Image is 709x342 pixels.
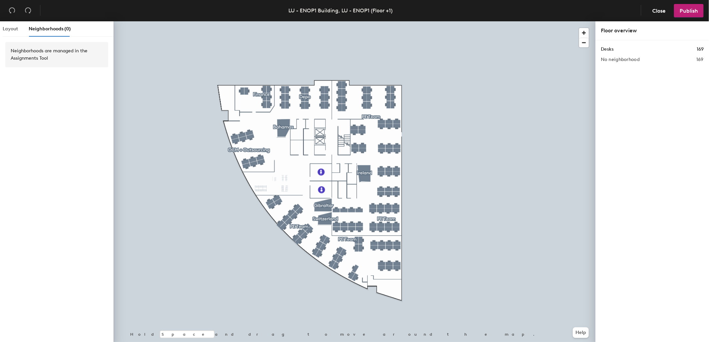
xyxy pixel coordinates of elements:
button: Undo (⌘ + Z) [5,4,19,17]
span: Neighborhoods (0) [29,26,71,32]
span: Layout [3,26,18,32]
h1: Desks [601,46,614,53]
button: Help [573,327,589,338]
span: Publish [680,8,698,14]
span: Close [652,8,666,14]
h2: No neighborhood [601,57,640,62]
button: Close [647,4,671,17]
button: Redo (⌘ + ⇧ + Z) [21,4,35,17]
h2: 169 [696,57,704,62]
h1: 169 [697,46,704,53]
button: Publish [674,4,704,17]
div: Floor overview [601,27,704,35]
div: Neighborhoods are managed in the Assignments Tool [11,47,103,62]
div: LU - ENOP1 Building, LU - ENOP1 (Floor +1) [289,6,393,15]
